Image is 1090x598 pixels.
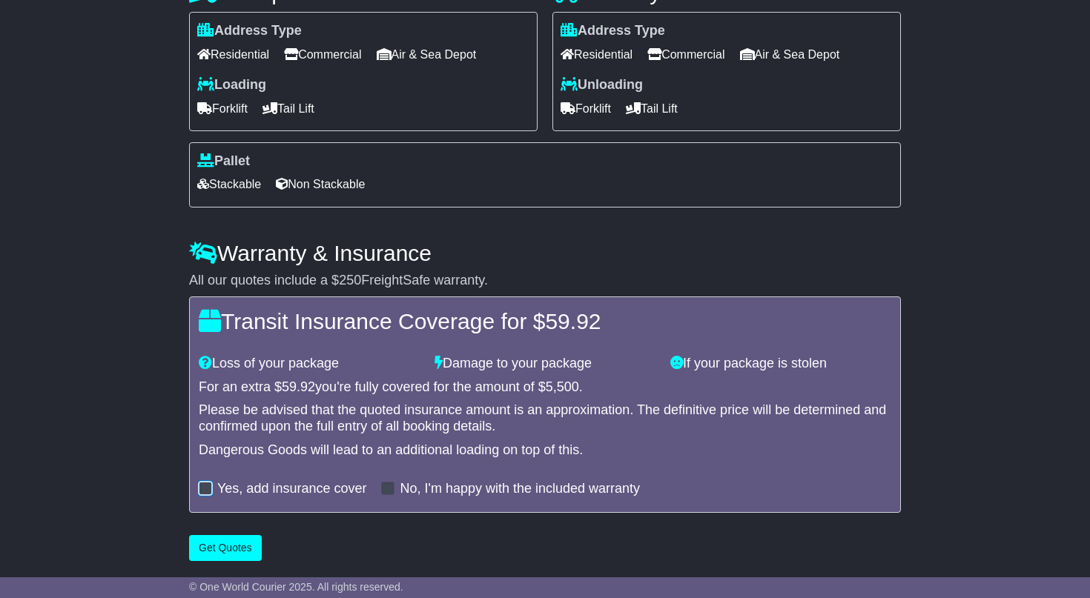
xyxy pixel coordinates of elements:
[284,43,361,66] span: Commercial
[561,97,611,120] span: Forklift
[191,356,427,372] div: Loss of your package
[647,43,724,66] span: Commercial
[262,97,314,120] span: Tail Lift
[626,97,678,120] span: Tail Lift
[199,379,891,396] div: For an extra $ you're fully covered for the amount of $ .
[377,43,477,66] span: Air & Sea Depot
[189,535,262,561] button: Get Quotes
[740,43,840,66] span: Air & Sea Depot
[197,173,261,196] span: Stackable
[561,43,632,66] span: Residential
[199,309,891,333] h4: Transit Insurance Coverage for $
[561,77,643,93] label: Unloading
[663,356,899,372] div: If your package is stolen
[199,442,891,459] div: Dangerous Goods will lead to an additional loading on top of this.
[427,356,663,372] div: Damage to your package
[189,581,403,593] span: © One World Courier 2025. All rights reserved.
[339,273,361,288] span: 250
[197,97,248,120] span: Forklift
[276,173,365,196] span: Non Stackable
[197,77,266,93] label: Loading
[197,43,269,66] span: Residential
[400,481,640,497] label: No, I'm happy with the included warranty
[217,481,366,497] label: Yes, add insurance cover
[545,309,601,333] span: 59.92
[197,23,302,39] label: Address Type
[189,241,901,265] h4: Warranty & Insurance
[546,379,579,394] span: 5,500
[561,23,665,39] label: Address Type
[197,153,250,170] label: Pallet
[199,402,891,434] div: Please be advised that the quoted insurance amount is an approximation. The definitive price will...
[282,379,315,394] span: 59.92
[189,273,901,289] div: All our quotes include a $ FreightSafe warranty.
